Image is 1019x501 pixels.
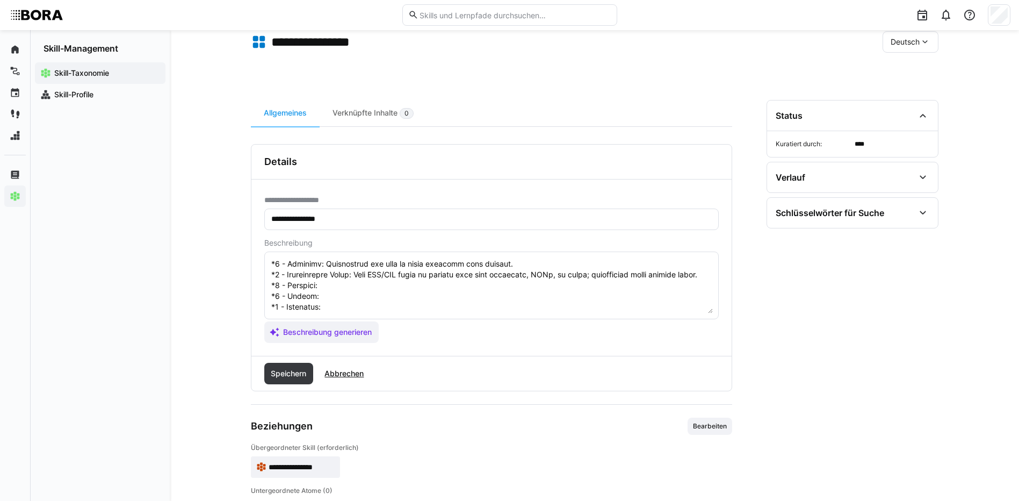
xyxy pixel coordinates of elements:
[776,140,850,148] span: Kuratiert durch:
[269,368,308,379] span: Speichern
[776,172,805,183] div: Verlauf
[264,321,379,343] button: Beschreibung generieren
[317,363,371,384] button: Abbrechen
[251,420,313,432] h3: Beziehungen
[251,443,732,452] h4: Übergeordneter Skill (erforderlich)
[776,207,884,218] div: Schlüsselwörter für Suche
[418,10,611,20] input: Skills und Lernpfade durchsuchen…
[404,109,409,118] span: 0
[320,100,427,126] div: Verknüpfte Inhalte
[692,422,728,431] span: Bearbeiten
[688,418,732,435] button: Bearbeiten
[251,100,320,126] div: Allgemeines
[264,363,314,384] button: Speichern
[891,37,920,47] span: Deutsch
[264,156,297,168] h3: Details
[323,368,365,379] span: Abbrechen
[281,327,373,338] span: Beschreibung generieren
[264,239,313,247] span: Beschreibung
[251,486,732,495] h4: Untergeordnete Atome (0)
[776,110,803,121] div: Status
